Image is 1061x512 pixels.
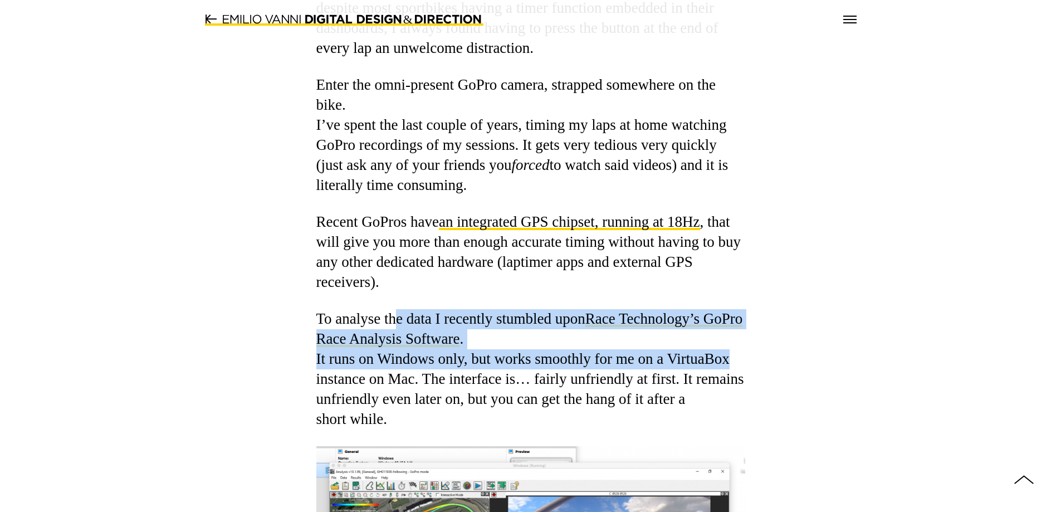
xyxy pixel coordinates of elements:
[316,309,745,430] p: To analyse the data I recent­ly stum­bled upon . It runs on Win­dows only, but works smooth­ly fo...
[439,213,700,230] a: an inte­grat­ed GPS chipset, run­ning at 18Hz
[316,212,745,292] p: Recent GoPros have , that will give you more than enough accu­rate tim­ing with­out hav­ing to bu...
[511,157,549,173] em: forced
[404,13,413,26] text: &
[316,75,745,196] p: Enter the omni-present GoPro cam­era, strapped some­where on the bike. I’ve spent the last cou­pl...
[316,310,743,347] a: Race Tech­nol­o­gy’s GoPro Race Analy­sis Soft­ware
[205,13,483,26] a: &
